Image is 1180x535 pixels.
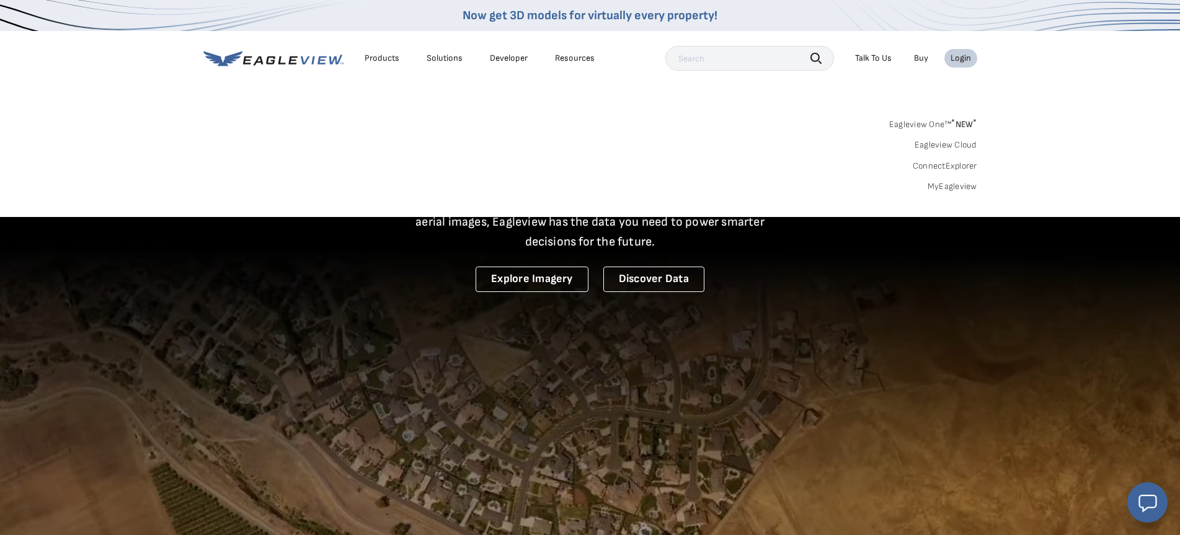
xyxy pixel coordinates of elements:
[490,53,528,64] a: Developer
[463,8,717,23] a: Now get 3D models for virtually every property!
[1127,482,1168,523] button: Open chat window
[889,115,977,130] a: Eagleview One™*NEW*
[928,181,977,192] a: MyEagleview
[555,53,595,64] div: Resources
[603,267,704,292] a: Discover Data
[427,53,463,64] div: Solutions
[855,53,892,64] div: Talk To Us
[913,161,977,172] a: ConnectExplorer
[951,119,977,130] span: NEW
[401,192,780,252] p: A new era starts here. Built on more than 3.5 billion high-resolution aerial images, Eagleview ha...
[951,53,971,64] div: Login
[476,267,588,292] a: Explore Imagery
[914,53,928,64] a: Buy
[665,46,834,71] input: Search
[915,139,977,151] a: Eagleview Cloud
[365,53,399,64] div: Products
